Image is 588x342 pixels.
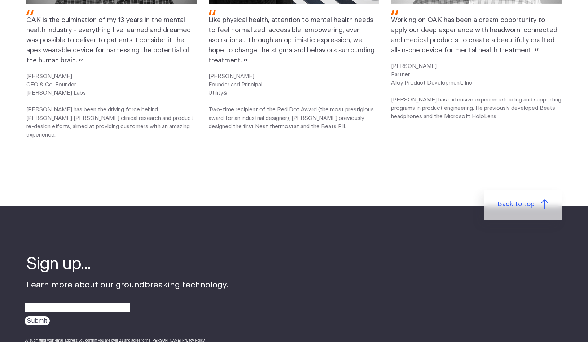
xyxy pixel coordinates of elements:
p: [PERSON_NAME] CEO & Co-Founder [PERSON_NAME] Labs [PERSON_NAME] has been the driving force behind... [26,72,197,139]
input: Submit [25,316,50,325]
a: Back to top [484,190,562,220]
p: [PERSON_NAME] Partner Alloy Product Development, Inc [PERSON_NAME] has extensive experience leadi... [391,62,562,121]
span: Like physical health, attention to mental health needs to feel normalized, accessible, empowering... [209,17,374,64]
h4: Sign up... [26,253,228,276]
span: Working on OAK has been a dream opportunity to apply our deep experience with headworn, connected... [391,17,557,54]
p: [PERSON_NAME] Founder and Principal Utility& Two-time recipient of the Red Dot Award (the most pr... [209,72,379,131]
span: OAK is the culmination of my 13 years in the mental health industry - everything I've learned and... [26,17,191,64]
span: Back to top [497,199,535,209]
